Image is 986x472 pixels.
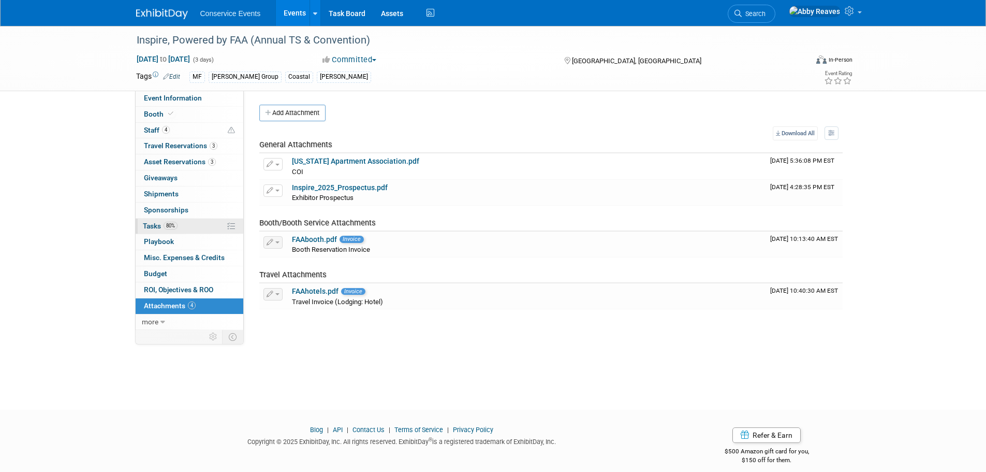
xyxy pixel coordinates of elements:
[136,9,188,19] img: ExhibitDay
[766,180,843,206] td: Upload Timestamp
[158,55,168,63] span: to
[144,110,175,118] span: Booth
[394,426,443,434] a: Terms of Service
[144,141,217,150] span: Travel Reservations
[325,426,331,434] span: |
[208,158,216,166] span: 3
[386,426,393,434] span: |
[341,288,365,295] span: Invoice
[742,10,766,18] span: Search
[136,234,243,250] a: Playbook
[210,142,217,150] span: 3
[292,183,388,192] a: Inspire_2025_Prospectus.pdf
[773,126,818,140] a: Download All
[144,285,213,294] span: ROI, Objectives & ROO
[333,426,343,434] a: API
[683,456,850,465] div: $150 off for them.
[728,5,775,23] a: Search
[144,206,188,214] span: Sponsorships
[200,9,261,18] span: Conservice Events
[292,235,337,244] a: FAAbooth.pdf
[144,253,225,262] span: Misc. Expenses & Credits
[259,105,326,121] button: Add Attachment
[162,126,170,134] span: 4
[429,437,432,442] sup: ®
[259,140,332,149] span: General Attachments
[136,138,243,154] a: Travel Reservations3
[144,94,202,102] span: Event Information
[144,237,174,246] span: Playbook
[144,158,216,166] span: Asset Reservations
[292,298,383,306] span: Travel Invoice (Lodging: Hotel)
[136,54,190,64] span: [DATE] [DATE]
[189,71,205,82] div: MF
[828,56,852,64] div: In-Person
[292,246,370,253] span: Booth Reservation Invoice
[163,73,180,80] a: Edit
[340,236,364,242] span: Invoice
[142,318,158,326] span: more
[292,287,339,295] a: FAAhotels.pdf
[259,270,327,279] span: Travel Attachments
[136,91,243,106] a: Event Information
[453,426,493,434] a: Privacy Policy
[136,250,243,266] a: Misc. Expenses & Credits
[683,440,850,464] div: $500 Amazon gift card for you,
[746,54,853,69] div: Event Format
[164,222,178,230] span: 80%
[136,154,243,170] a: Asset Reservations3
[136,203,243,218] a: Sponsorships
[188,302,196,309] span: 4
[144,126,170,134] span: Staff
[766,232,843,258] td: Upload Timestamp
[319,54,380,65] button: Committed
[292,168,303,176] span: COI
[572,57,701,65] span: [GEOGRAPHIC_DATA], [GEOGRAPHIC_DATA]
[136,266,243,282] a: Budget
[136,219,243,234] a: Tasks80%
[228,126,235,135] span: Potential Scheduling Conflict -- at least one attendee is tagged in another overlapping event.
[344,426,351,434] span: |
[204,330,223,344] td: Personalize Event Tab Strip
[285,71,313,82] div: Coastal
[168,111,173,117] i: Booth reservation complete
[144,190,179,198] span: Shipments
[816,55,827,64] img: Format-Inperson.png
[292,194,354,202] span: Exhibitor Prospectus
[144,302,196,310] span: Attachments
[136,282,243,298] a: ROI, Objectives & ROO
[770,157,834,164] span: Upload Timestamp
[133,31,792,50] div: Inspire, Powered by FAA (Annual TS & Convention)
[766,283,843,309] td: Upload Timestamp
[136,187,243,202] a: Shipments
[445,426,451,434] span: |
[766,153,843,179] td: Upload Timestamp
[136,298,243,314] a: Attachments4
[292,157,419,165] a: [US_STATE] Apartment Association.pdf
[770,183,834,191] span: Upload Timestamp
[317,71,371,82] div: [PERSON_NAME]
[732,427,801,443] a: Refer & Earn
[144,269,167,278] span: Budget
[143,222,178,230] span: Tasks
[209,71,282,82] div: [PERSON_NAME] Group
[136,71,180,83] td: Tags
[770,235,838,242] span: Upload Timestamp
[222,330,243,344] td: Toggle Event Tabs
[192,56,214,63] span: (3 days)
[136,314,243,330] a: more
[144,174,178,182] span: Giveaways
[136,170,243,186] a: Giveaways
[136,123,243,138] a: Staff4
[259,218,376,227] span: Booth/Booth Service Attachments
[789,6,841,17] img: Abby Reaves
[770,287,838,294] span: Upload Timestamp
[310,426,323,434] a: Blog
[824,71,852,76] div: Event Rating
[352,426,385,434] a: Contact Us
[136,107,243,122] a: Booth
[136,435,668,447] div: Copyright © 2025 ExhibitDay, Inc. All rights reserved. ExhibitDay is a registered trademark of Ex...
